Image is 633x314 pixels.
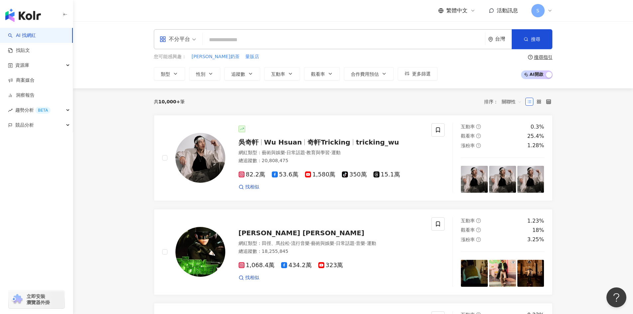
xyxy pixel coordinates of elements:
[159,34,190,45] div: 不分平台
[311,71,325,77] span: 觀看率
[412,71,431,76] span: 更多篩選
[191,53,240,60] button: [PERSON_NAME]奶茶
[531,37,540,42] span: 搜尋
[189,67,220,80] button: 性別
[154,209,553,295] a: KOL Avatar[PERSON_NAME] [PERSON_NAME]網紅類型：田徑、馬拉松·流行音樂·藝術與娛樂·日常話題·音樂·運動總追蹤數：18,255,8451,068.4萬434....
[262,150,285,155] span: 藝術與娛樂
[239,184,259,190] a: 找相似
[11,294,24,305] img: chrome extension
[8,32,36,39] a: searchAI 找網紅
[158,99,180,104] span: 10,000+
[305,171,336,178] span: 1,580萬
[342,171,367,178] span: 350萬
[461,218,475,223] span: 互動率
[310,241,311,246] span: ·
[8,92,35,99] a: 洞察報告
[356,241,365,246] span: 音樂
[488,37,493,42] span: environment
[495,36,512,42] div: 台灣
[306,150,330,155] span: 教育與學習
[154,99,185,104] div: 共 筆
[497,7,518,14] span: 活動訊息
[239,229,365,237] span: [PERSON_NAME] [PERSON_NAME]
[461,227,475,233] span: 觀看率
[476,143,481,148] span: question-circle
[318,262,343,269] span: 323萬
[305,150,306,155] span: ·
[461,260,488,287] img: post-image
[517,260,544,287] img: post-image
[154,115,553,201] a: KOL Avatar吳奇軒Wu Hsuan奇軒Trickingtricking_wu網紅類型：藝術與娛樂·日常話題·教育與學習·運動總追蹤數：20,808,47582.2萬53.6萬1,580萬...
[15,58,29,73] span: 資源庫
[291,241,310,246] span: 流行音樂
[476,134,481,138] span: question-circle
[5,9,41,22] img: logo
[9,290,64,308] a: chrome extension立即安裝 瀏覽器外掛
[461,133,475,139] span: 觀看率
[245,184,259,190] span: 找相似
[224,67,260,80] button: 追蹤數
[264,138,302,146] span: Wu Hsuan
[373,171,400,178] span: 15.1萬
[527,133,544,140] div: 25.4%
[239,157,424,164] div: 總追蹤數 ： 20,808,475
[8,47,30,54] a: 找貼文
[239,274,259,281] a: 找相似
[461,166,488,193] img: post-image
[527,142,544,149] div: 1.28%
[527,217,544,225] div: 1.23%
[304,67,340,80] button: 觀看率
[476,124,481,129] span: question-circle
[365,241,367,246] span: ·
[8,77,35,84] a: 商案媒合
[336,241,355,246] span: 日常話題
[476,237,481,242] span: question-circle
[154,67,185,80] button: 類型
[502,96,522,107] span: 關聯性
[534,54,553,60] div: 搜尋指引
[239,262,275,269] span: 1,068.4萬
[15,103,51,118] span: 趨勢分析
[290,241,291,246] span: ·
[398,67,438,80] button: 更多篩選
[311,241,334,246] span: 藝術與娛樂
[272,171,298,178] span: 53.6萬
[286,150,305,155] span: 日常話題
[35,107,51,114] div: BETA
[461,143,475,148] span: 漲粉率
[489,260,516,287] img: post-image
[351,71,379,77] span: 合作費用預估
[330,150,331,155] span: ·
[334,241,336,246] span: ·
[476,228,481,232] span: question-circle
[484,96,525,107] div: 排序：
[489,166,516,193] img: post-image
[331,150,341,155] span: 運動
[461,237,475,242] span: 漲粉率
[606,287,626,307] iframe: Help Scout Beacon - Open
[159,36,166,43] span: appstore
[154,53,186,60] span: 您可能感興趣：
[344,67,394,80] button: 合作費用預估
[196,71,205,77] span: 性別
[367,241,376,246] span: 運動
[531,123,544,131] div: 0.3%
[161,71,170,77] span: 類型
[239,248,424,255] div: 總追蹤數 ： 18,255,845
[8,108,13,113] span: rise
[532,227,544,234] div: 18%
[271,71,285,77] span: 互動率
[476,218,481,223] span: question-circle
[15,118,34,133] span: 競品分析
[245,274,259,281] span: 找相似
[239,138,259,146] span: 吳奇軒
[528,55,533,59] span: question-circle
[536,7,539,14] span: S
[446,7,468,14] span: 繁體中文
[527,236,544,243] div: 3.25%
[356,138,399,146] span: tricking_wu
[231,71,245,77] span: 追蹤數
[239,150,424,156] div: 網紅類型 ：
[245,53,260,60] button: 量販店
